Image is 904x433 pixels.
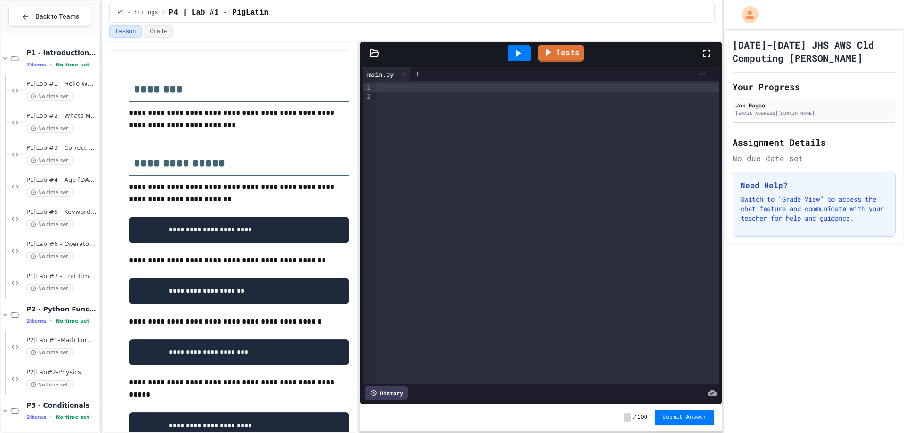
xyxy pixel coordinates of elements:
button: Grade [144,25,173,38]
span: 2 items [26,318,46,324]
a: Tests [538,45,584,62]
span: P2|Lab#2-Physics [26,368,97,376]
button: Lesson [109,25,142,38]
span: No time set [56,318,89,324]
span: • [50,413,52,421]
span: No time set [26,188,73,197]
p: Switch to "Grade View" to access the chat feature and communicate with your teacher for help and ... [741,195,888,223]
span: No time set [56,414,89,420]
div: 2 [363,92,372,102]
span: No time set [26,92,73,101]
span: P1|Lab #1 - Hello World [26,80,97,88]
iframe: chat widget [826,354,895,394]
span: P1 - Introduction to Python [26,49,97,57]
span: / [633,414,636,421]
span: • [50,317,52,325]
span: P4 | Lab #1 - PigLatin [169,7,268,18]
span: Submit Answer [662,414,707,421]
div: [EMAIL_ADDRESS][DOMAIN_NAME] [735,110,893,117]
span: No time set [26,380,73,389]
div: 1 [363,83,372,92]
span: P1|Lab #2 - Whats My Line [26,112,97,120]
span: 7 items [26,62,46,68]
span: P3 - Conditionals [26,401,97,409]
span: P2 - Python Functions [26,305,97,313]
span: P1|Lab #3 - Correct Change [26,144,97,152]
span: P1|Lab #5 - Keyword arguments in print [26,208,97,216]
span: No time set [26,252,73,261]
iframe: chat widget [864,395,895,424]
button: Back to Teams [8,7,91,27]
span: / [162,9,165,16]
span: 2 items [26,414,46,420]
span: Back to Teams [35,12,79,22]
h3: Need Help? [741,180,888,191]
span: - [624,413,631,422]
span: No time set [26,220,73,229]
button: Submit Answer [655,410,714,425]
span: • [50,61,52,68]
span: P1|Lab #6 - Operators and Expressions Lab [26,240,97,248]
span: 100 [637,414,647,421]
span: P1|Lab #4 - Age [DATE] [26,176,97,184]
span: No time set [26,348,73,357]
h1: [DATE]-[DATE] JHS AWS Cld Computing [PERSON_NAME] [733,38,896,65]
span: No time set [26,156,73,165]
div: main.py [363,69,398,79]
div: No due date set [733,153,896,164]
span: P4 - Strings [117,9,158,16]
div: Jax Nagoo [735,101,893,109]
h2: Assignment Details [733,136,896,149]
span: P1|Lab #7 - End Time Calculation [26,272,97,280]
div: History [365,386,408,400]
span: No time set [26,284,73,293]
span: No time set [56,62,89,68]
div: My Account [732,4,761,25]
span: No time set [26,124,73,133]
span: P2|Lab #1-Math Formulas [26,336,97,344]
h2: Your Progress [733,80,896,93]
div: main.py [363,67,410,81]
